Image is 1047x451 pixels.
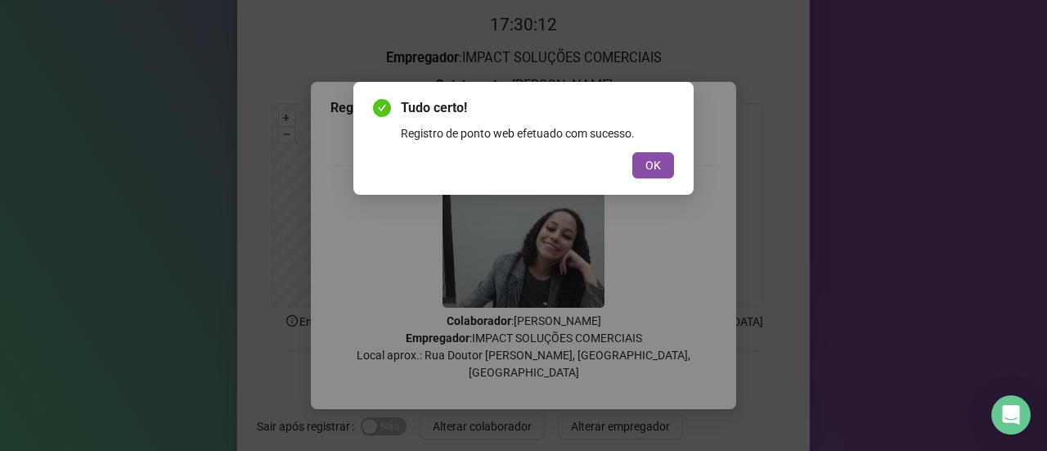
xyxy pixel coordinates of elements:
span: Tudo certo! [401,98,674,118]
div: Open Intercom Messenger [991,395,1031,435]
button: OK [632,152,674,178]
span: OK [645,156,661,174]
span: check-circle [373,99,391,117]
div: Registro de ponto web efetuado com sucesso. [401,124,674,142]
